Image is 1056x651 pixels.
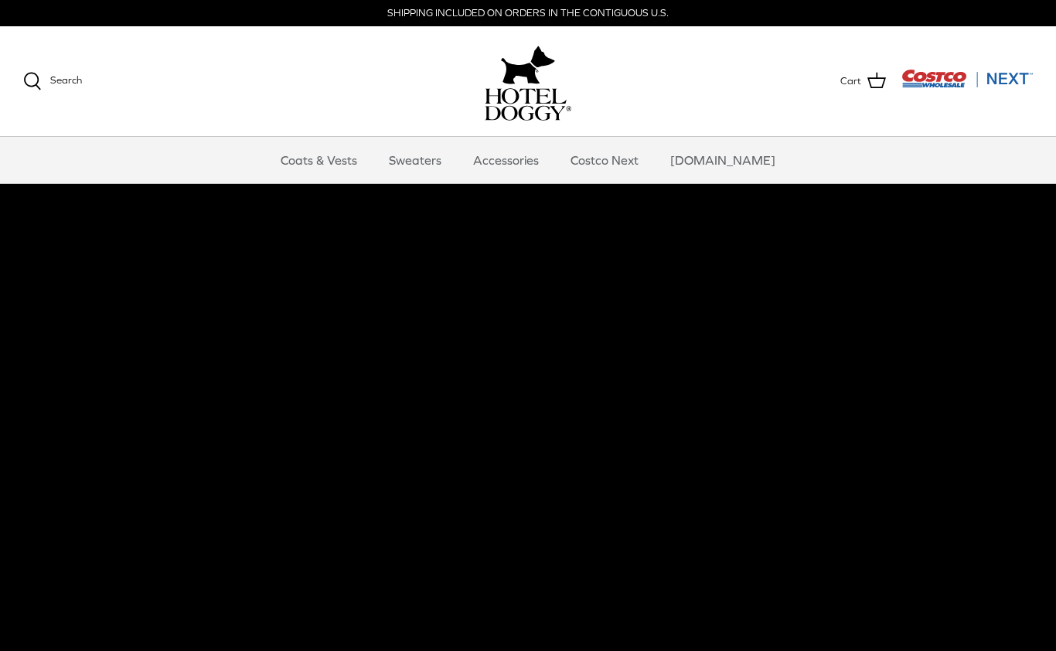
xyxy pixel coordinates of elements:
a: [DOMAIN_NAME] [656,137,789,183]
a: Search [23,72,82,90]
img: hoteldoggycom [485,88,571,121]
a: Accessories [459,137,553,183]
a: Cart [840,71,886,91]
a: Visit Costco Next [901,79,1033,90]
a: hoteldoggy.com hoteldoggycom [485,42,571,121]
a: Coats & Vests [267,137,371,183]
img: Costco Next [901,69,1033,88]
img: hoteldoggy.com [501,42,555,88]
a: Sweaters [375,137,455,183]
span: Cart [840,73,861,90]
span: Search [50,74,82,86]
a: Costco Next [557,137,652,183]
